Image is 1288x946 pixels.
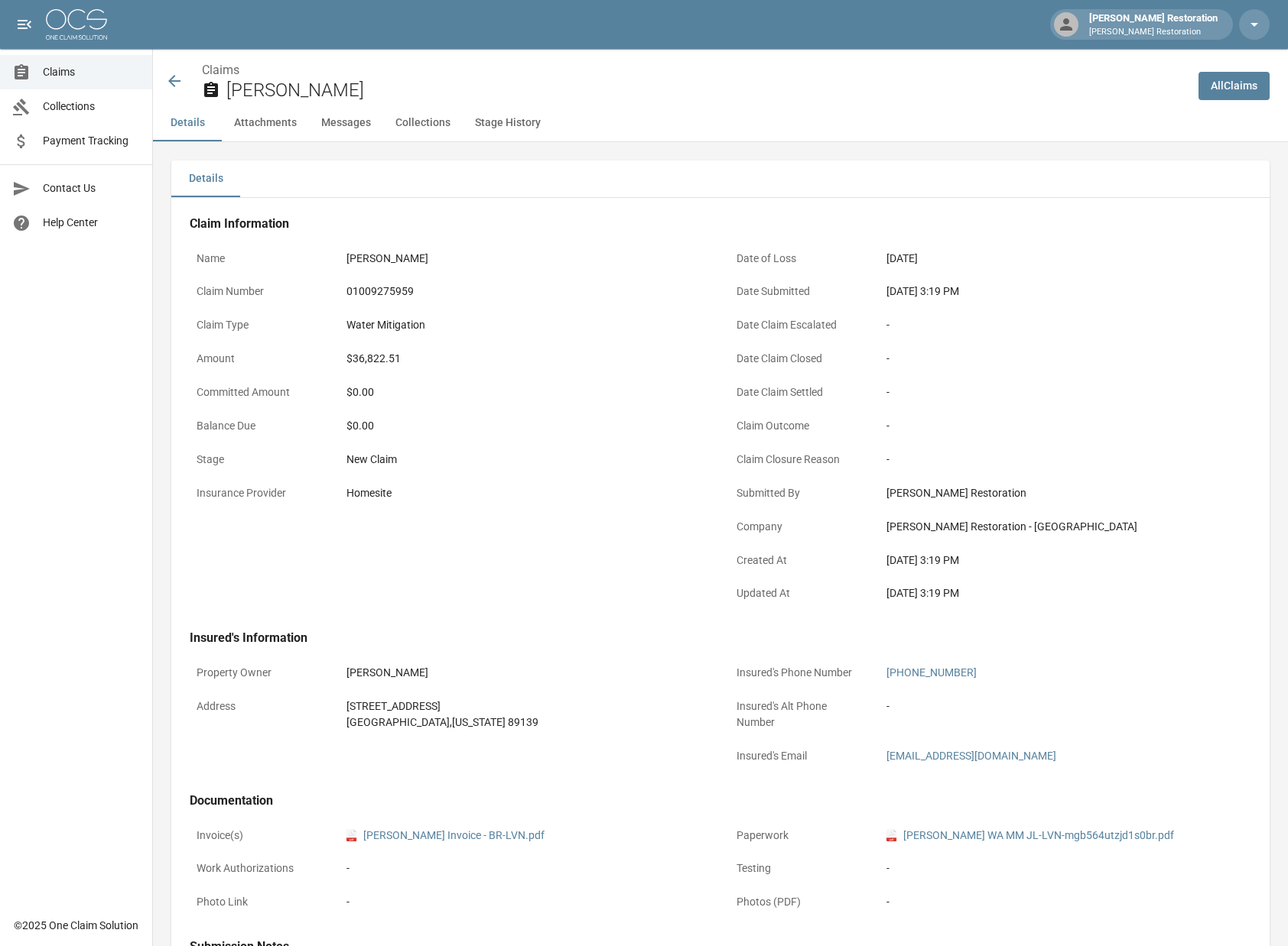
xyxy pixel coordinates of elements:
[730,854,867,883] p: Testing
[1083,11,1224,38] div: [PERSON_NAME] Restoration
[190,244,327,274] p: Name
[43,180,140,196] span: Contact Us
[346,384,704,400] div: $0.00
[886,552,1244,569] div: [DATE] 3:19 PM
[153,105,222,141] button: Details
[886,894,1244,910] div: -
[886,452,1244,468] div: -
[1089,26,1218,39] p: [PERSON_NAME] Restoration
[346,665,428,681] div: [PERSON_NAME]
[730,310,867,340] p: Date Claim Escalated
[190,793,1251,808] h4: Documentation
[190,344,327,374] p: Amount
[346,418,704,434] div: $0.00
[202,61,1186,79] nav: breadcrumb
[171,160,240,197] button: Details
[190,821,327,850] p: Invoice(s)
[43,64,140,80] span: Claims
[346,317,425,333] div: Water Mitigation
[730,578,867,608] p: Updated At
[190,854,327,883] p: Work Authorizations
[886,666,977,679] a: [PHONE_NUMBER]
[886,351,1244,367] div: -
[190,216,1251,232] h4: Claim Information
[222,105,309,141] button: Attachments
[730,658,867,688] p: Insured's Phone Number
[886,519,1244,535] div: [PERSON_NAME] Restoration - [GEOGRAPHIC_DATA]
[886,750,1056,762] a: [EMAIL_ADDRESS][DOMAIN_NAME]
[153,105,1288,141] div: anchor tabs
[886,317,1244,333] div: -
[346,828,545,844] a: pdf[PERSON_NAME] Invoice - BR-LVN.pdf
[309,105,383,141] button: Messages
[190,310,327,340] p: Claim Type
[730,411,867,441] p: Claim Outcome
[171,160,1270,197] div: details tabs
[730,244,867,274] p: Date of Loss
[886,860,1244,876] div: -
[43,215,140,231] span: Help Center
[730,692,867,737] p: Insured's Alt Phone Number
[190,377,327,407] p: Committed Amount
[202,63,239,77] a: Claims
[190,692,327,721] p: Address
[346,351,401,367] div: $36,822.51
[886,485,1244,501] div: [PERSON_NAME] Restoration
[346,714,538,731] div: [GEOGRAPHIC_DATA] , [US_STATE] 89139
[730,445,867,475] p: Claim Closure Reason
[1199,72,1270,100] a: AllClaims
[886,585,1244,601] div: [DATE] 3:19 PM
[730,512,867,542] p: Company
[346,251,428,267] div: [PERSON_NAME]
[226,79,1186,102] h2: [PERSON_NAME]
[14,918,138,933] div: © 2025 One Claim Solution
[730,277,867,306] p: Date Submitted
[190,658,327,688] p: Property Owner
[346,283,414,300] div: 01009275959
[190,411,327,441] p: Balance Due
[9,9,40,40] button: open drawer
[886,283,1244,300] div: [DATE] 3:19 PM
[886,828,1174,844] a: pdf[PERSON_NAME] WA MM JL-LVN-mgb564utzjd1s0br.pdf
[463,105,553,141] button: Stage History
[346,485,392,501] div: Homesite
[730,478,867,508] p: Submitted By
[190,478,327,508] p: Insurance Provider
[886,384,1244,400] div: -
[730,741,867,771] p: Insured's Email
[190,277,327,306] p: Claim Number
[346,698,538,714] div: [STREET_ADDRESS]
[886,698,890,714] div: -
[43,99,140,115] span: Collections
[190,445,327,475] p: Stage
[46,9,107,40] img: ocs-logo-white-transparent.png
[730,344,867,374] p: Date Claim Closed
[730,821,867,850] p: Paperwork
[886,251,918,267] div: [DATE]
[730,887,867,917] p: Photos (PDF)
[346,860,704,876] div: -
[43,133,140,149] span: Payment Tracking
[346,894,350,910] div: -
[346,452,704,468] div: New Claim
[730,546,867,575] p: Created At
[730,377,867,407] p: Date Claim Settled
[886,418,1244,434] div: -
[190,630,1251,646] h4: Insured's Information
[190,887,327,917] p: Photo Link
[383,105,463,141] button: Collections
